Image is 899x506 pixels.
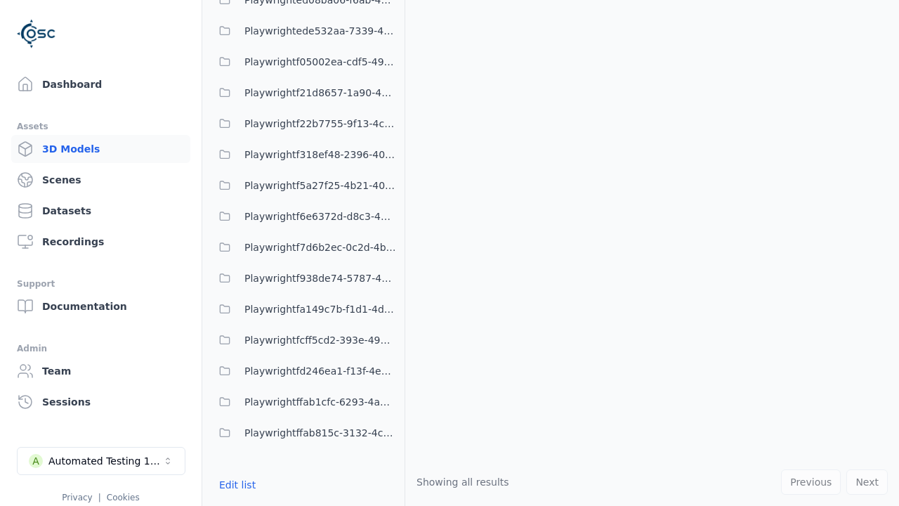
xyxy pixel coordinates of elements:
a: Scenes [11,166,190,194]
span: Showing all results [416,476,509,488]
span: Playwrightf6e6372d-d8c3-48d1-8f16-0ef137004ef1 [244,208,396,225]
button: Playwrightfcff5cd2-393e-496b-8f37-f5ce92b84b95 [211,326,396,354]
span: Playwrightfcff5cd2-393e-496b-8f37-f5ce92b84b95 [244,332,396,349]
a: Datasets [11,197,190,225]
span: | [98,493,101,502]
a: Privacy [62,493,92,502]
a: Team [11,357,190,385]
div: Admin [17,340,185,357]
button: Playwrightede532aa-7339-45f7-8331-59c496805e31 [211,17,396,45]
button: Playwrightf6e6372d-d8c3-48d1-8f16-0ef137004ef1 [211,202,396,231]
span: Playwrightf05002ea-cdf5-49d5-8c73-e30e9b073536 [244,53,396,70]
a: Recordings [11,228,190,256]
button: Playwrightf318ef48-2396-40bb-9121-597365a9c38d [211,141,396,169]
button: Playwrightfd246ea1-f13f-4e77-acca-fcd6d55a72dd [211,357,396,385]
span: Playwrightfd246ea1-f13f-4e77-acca-fcd6d55a72dd [244,363,396,379]
button: Select a workspace [17,447,185,475]
div: Support [17,275,185,292]
button: Playwrightf21d8657-1a90-4d62-a0d6-d375ceb0f4d9 [211,79,396,107]
a: Documentation [11,292,190,320]
span: Playwrightf938de74-5787-461e-b2f7-d3c2c2798525 [244,270,396,287]
button: Playwrightf938de74-5787-461e-b2f7-d3c2c2798525 [211,264,396,292]
span: Playwrightf22b7755-9f13-4c77-9466-1ba9964cd8f7 [244,115,396,132]
div: Automated Testing 1 - Playwright [48,454,162,468]
span: Playwrightffab1cfc-6293-4a63-b192-c0ce7931d3c5 [244,394,396,410]
span: Playwrightf21d8657-1a90-4d62-a0d6-d375ceb0f4d9 [244,84,396,101]
a: 3D Models [11,135,190,163]
button: Playwrightffab815c-3132-4ca9-9321-41b7911218bf [211,419,396,447]
span: Playwrightf5a27f25-4b21-40df-860f-4385a207a8a6 [244,177,396,194]
span: Playwrightf7d6b2ec-0c2d-4b61-b130-c2424894d07e [244,239,396,256]
span: Playwrightfa149c7b-f1d1-4da2-bf0b-5d1572eedb4f [244,301,396,318]
button: Playwrightffab1cfc-6293-4a63-b192-c0ce7931d3c5 [211,388,396,416]
img: Logo [17,14,56,53]
button: Playwrightf7d6b2ec-0c2d-4b61-b130-c2424894d07e [211,233,396,261]
button: Playwrightfa149c7b-f1d1-4da2-bf0b-5d1572eedb4f [211,295,396,323]
div: A [29,454,43,468]
span: Playwrightede532aa-7339-45f7-8331-59c496805e31 [244,22,396,39]
button: Playwrightf05002ea-cdf5-49d5-8c73-e30e9b073536 [211,48,396,76]
a: Dashboard [11,70,190,98]
a: Cookies [107,493,140,502]
button: Playwrightf5a27f25-4b21-40df-860f-4385a207a8a6 [211,171,396,200]
button: Edit list [211,472,264,498]
span: Playwrightf318ef48-2396-40bb-9121-597365a9c38d [244,146,396,163]
a: Sessions [11,388,190,416]
button: Playwrightf22b7755-9f13-4c77-9466-1ba9964cd8f7 [211,110,396,138]
span: Playwrightffab815c-3132-4ca9-9321-41b7911218bf [244,424,396,441]
div: Assets [17,118,185,135]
